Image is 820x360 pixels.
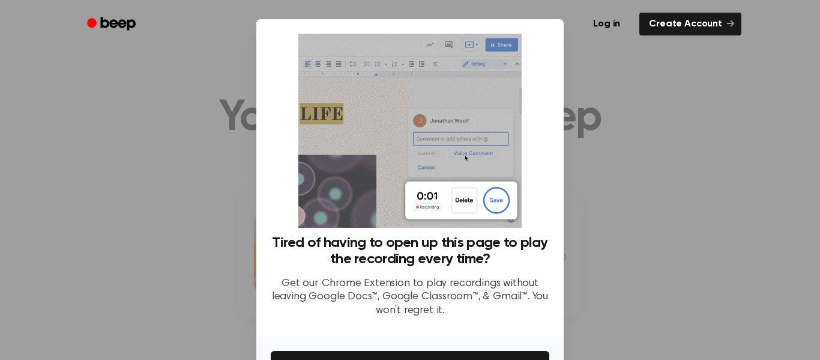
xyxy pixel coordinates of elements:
[271,277,549,318] p: Get our Chrome Extension to play recordings without leaving Google Docs™, Google Classroom™, & Gm...
[639,13,741,35] a: Create Account
[298,34,521,228] img: Beep extension in action
[581,10,632,38] a: Log in
[271,235,549,267] h3: Tired of having to open up this page to play the recording every time?
[79,13,146,36] a: Beep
